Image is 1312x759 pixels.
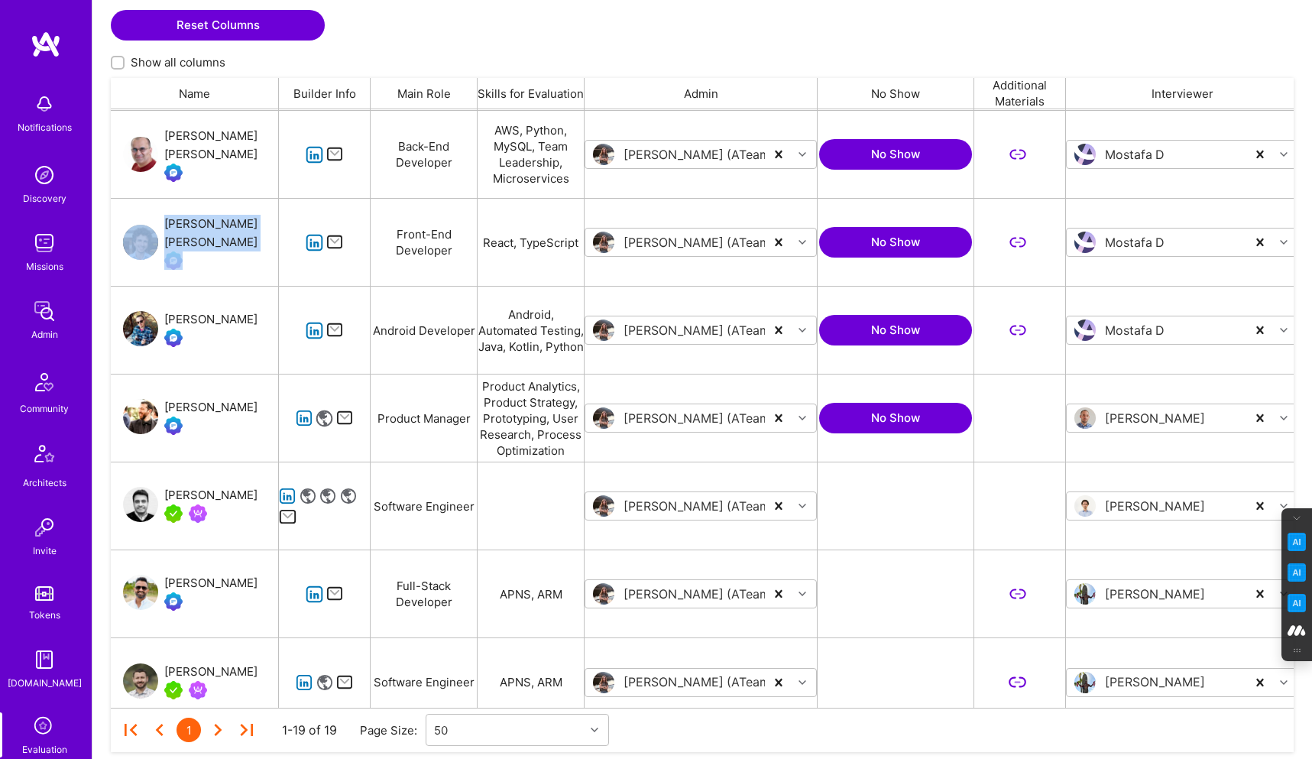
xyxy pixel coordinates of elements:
[189,504,207,523] img: Been on Mission
[1280,679,1288,686] i: icon Chevron
[123,398,258,438] a: User Avatar[PERSON_NAME]Evaluation Call Booked
[18,119,72,135] div: Notifications
[306,234,323,251] i: icon linkedIn
[1280,502,1288,510] i: icon Chevron
[371,375,478,462] div: Product Manager
[974,78,1066,109] div: Additional Materials
[1074,583,1096,605] img: User Avatar
[1066,78,1299,109] div: Interviewer
[123,486,258,526] a: User Avatar[PERSON_NAME]A.Teamer in ResidenceBeen on Mission
[799,326,806,334] i: icon Chevron
[123,137,158,172] img: User Avatar
[20,401,69,417] div: Community
[1009,146,1026,164] i: icon LinkSecondary
[1074,319,1096,341] img: User Avatar
[316,674,333,692] i: icon Website
[279,488,296,505] i: icon linkedIn
[591,726,598,734] i: icon Chevron
[434,722,448,738] div: 50
[282,722,337,738] div: 1-19 of 19
[819,315,972,345] button: No Show
[819,139,972,170] button: No Show
[123,663,158,699] img: User Avatar
[478,638,585,726] div: APNS, ARM
[29,296,60,326] img: admin teamwork
[1009,673,1026,691] i: icon LinkSecondary
[326,585,344,603] i: icon Mail
[33,543,57,559] div: Invite
[29,89,60,119] img: bell
[164,127,278,164] div: [PERSON_NAME] [PERSON_NAME]
[1288,563,1306,582] img: Email Tone Analyzer icon
[35,586,53,601] img: tokens
[371,111,478,198] div: Back-End Developer
[1009,234,1026,251] i: icon LinkSecondary
[300,488,317,505] i: icon Website
[123,310,258,350] a: User Avatar[PERSON_NAME]Evaluation Call Booked
[326,322,344,339] i: icon Mail
[164,398,258,417] div: [PERSON_NAME]
[326,234,344,251] i: icon Mail
[1280,414,1288,422] i: icon Chevron
[279,508,296,526] i: icon Mail
[1009,322,1026,339] i: icon LinkSecondary
[1280,238,1288,246] i: icon Chevron
[123,399,158,434] img: User Avatar
[1074,407,1096,429] img: User Avatar
[593,144,614,165] img: User Avatar
[371,78,478,109] div: Main Role
[371,550,478,637] div: Full-Stack Developer
[478,78,585,109] div: Skills for Evaluation
[164,164,183,182] img: Evaluation Call Booked
[123,225,158,260] img: User Avatar
[340,488,358,505] i: icon Website
[326,146,344,164] i: icon Mail
[593,583,614,605] img: User Avatar
[478,550,585,637] div: APNS, ARM
[1074,495,1096,517] img: User Avatar
[29,228,60,258] img: teamwork
[799,151,806,158] i: icon Chevron
[164,681,183,699] img: A.Teamer in Residence
[26,364,63,401] img: Community
[371,287,478,374] div: Android Developer
[111,78,279,109] div: Name
[478,287,585,374] div: Android, Automated Testing, Java, Kotlin, Python
[316,410,333,427] i: icon Website
[164,592,183,611] img: Evaluation Call Booked
[123,663,258,702] a: User Avatar[PERSON_NAME]A.Teamer in ResidenceBeen on Mission
[29,644,60,675] img: guide book
[371,199,478,286] div: Front-End Developer
[478,111,585,198] div: AWS, Python, MySQL, Team Leadership, Microservices
[360,722,426,738] div: Page Size:
[1074,232,1096,253] img: User Avatar
[189,681,207,699] img: Been on Mission
[123,127,278,182] a: User Avatar[PERSON_NAME] [PERSON_NAME]Evaluation Call Booked
[1288,594,1306,612] img: Jargon Buster icon
[29,512,60,543] img: Invite
[336,673,354,691] i: icon Mail
[593,495,614,517] img: User Avatar
[1009,585,1026,603] i: icon LinkSecondary
[164,329,183,347] img: Evaluation Call Booked
[371,462,478,550] div: Software Engineer
[1288,533,1306,551] img: Key Point Extractor icon
[306,146,323,164] i: icon linkedIn
[23,475,66,491] div: Architects
[164,417,183,435] img: Evaluation Call Booked
[177,718,201,742] div: 1
[1280,590,1288,598] i: icon Chevron
[296,674,313,692] i: icon linkedIn
[123,575,158,610] img: User Avatar
[111,10,325,41] button: Reset Columns
[1074,144,1096,165] img: User Avatar
[478,199,585,286] div: React, TypeScript
[22,741,67,757] div: Evaluation
[478,375,585,462] div: Product Analytics, Product Strategy, Prototyping, User Research, Process Optimization
[819,403,972,433] button: No Show
[164,574,258,592] div: [PERSON_NAME]
[164,486,258,504] div: [PERSON_NAME]
[164,504,183,523] img: A.Teamer in Residence
[593,672,614,693] img: User Avatar
[336,410,354,427] i: icon Mail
